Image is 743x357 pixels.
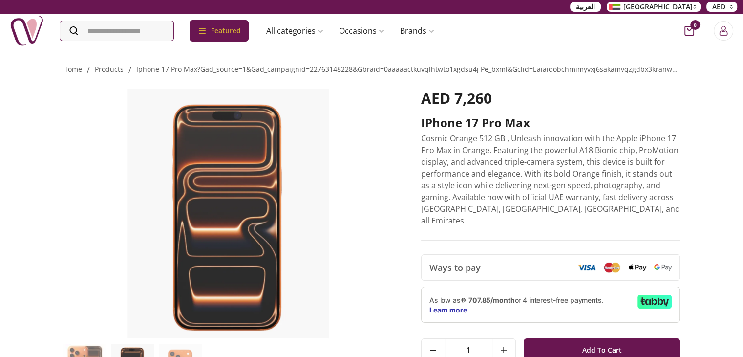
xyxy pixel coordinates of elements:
[95,65,124,74] a: products
[60,21,173,41] input: Search
[258,21,331,41] a: All categories
[607,2,701,12] button: [GEOGRAPHIC_DATA]
[421,115,680,131] h2: iPhone 17 Pro Max
[576,2,595,12] span: العربية
[429,261,481,274] span: Ways to pay
[654,264,672,271] img: Google Pay
[684,26,694,36] button: cart-button
[331,21,392,41] a: Occasions
[421,88,492,108] span: AED 7,260
[712,2,725,12] span: AED
[63,65,82,74] a: Home
[392,21,442,41] a: Brands
[690,20,700,30] span: 0
[128,64,131,76] li: /
[87,64,90,76] li: /
[706,2,737,12] button: AED
[603,262,621,272] img: Mastercard
[578,264,595,271] img: Visa
[629,264,646,271] img: Apple Pay
[190,20,249,42] div: Featured
[10,14,44,48] img: Nigwa-uae-gifts
[63,89,394,338] img: iPhone 17 Pro Max iPhone 17 Pro Max iphone gift Apple iPhone 17 Pro Max Orange – 512GB هدايا ايفون
[609,4,620,10] img: Arabic_dztd3n.png
[623,2,693,12] span: [GEOGRAPHIC_DATA]
[714,21,733,41] button: Login
[421,133,680,226] p: Cosmic Orange 512 GB , Unleash innovation with the Apple iPhone 17 Pro Max in Orange. Featuring t...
